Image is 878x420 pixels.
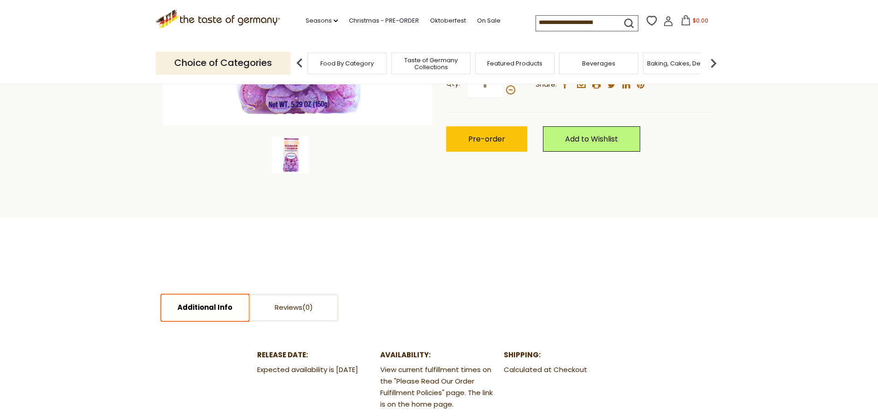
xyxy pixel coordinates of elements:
dt: Availability: [380,349,497,361]
button: $0.00 [675,15,714,29]
span: Share: [536,79,557,90]
img: Hermann Cherry Balls Candy [272,136,309,173]
a: On Sale [477,16,501,26]
a: Seasons [306,16,338,26]
dd: Expected availability is [DATE] [257,364,374,376]
a: Christmas - PRE-ORDER [349,16,419,26]
input: Qty: [466,73,504,98]
a: Baking, Cakes, Desserts [647,60,719,67]
span: $0.00 [693,17,708,24]
a: Add to Wishlist [543,126,640,152]
img: next arrow [704,54,723,72]
dd: Calculated at Checkout [504,364,621,376]
button: Pre-order [446,126,527,152]
img: previous arrow [290,54,309,72]
a: Beverages [582,60,615,67]
p: Choice of Categories [156,52,290,74]
dd: View current fulfillment times on the "Please Read Our Order Fulfillment Policies" page. The link... [380,364,497,410]
a: Food By Category [320,60,374,67]
dt: Shipping: [504,349,621,361]
a: Featured Products [487,60,542,67]
a: Reviews [250,295,338,321]
span: Pre-order [468,134,505,144]
a: Oktoberfest [430,16,466,26]
dt: Release Date: [257,349,374,361]
a: Taste of Germany Collections [394,57,468,71]
a: Additional Info [161,295,249,321]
